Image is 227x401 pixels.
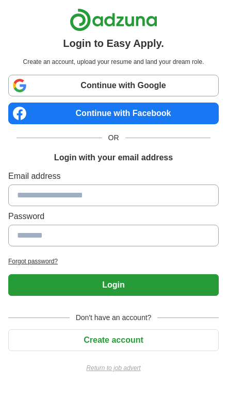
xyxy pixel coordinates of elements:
[8,170,219,182] label: Email address
[102,132,125,143] span: OR
[8,274,219,296] button: Login
[8,257,219,266] a: Forgot password?
[70,312,158,323] span: Don't have an account?
[8,363,219,373] a: Return to job advert
[8,336,219,344] a: Create account
[8,329,219,351] button: Create account
[10,57,217,66] p: Create an account, upload your resume and land your dream role.
[63,36,164,51] h1: Login to Easy Apply.
[70,8,157,31] img: Adzuna logo
[8,75,219,96] a: Continue with Google
[54,152,173,164] h1: Login with your email address
[8,210,219,223] label: Password
[8,103,219,124] a: Continue with Facebook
